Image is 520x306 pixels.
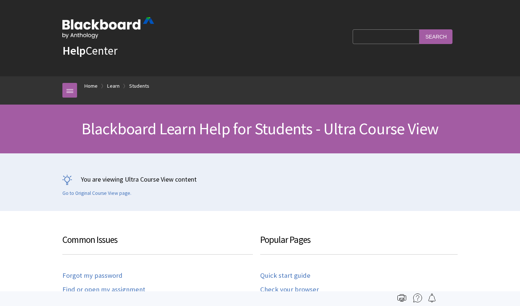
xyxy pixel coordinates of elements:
span: Blackboard Learn Help for Students - Ultra Course View [81,119,439,139]
img: Follow this page [428,294,436,302]
a: HelpCenter [62,43,117,58]
h3: Popular Pages [260,233,458,255]
strong: Help [62,43,86,58]
img: Print [397,294,406,302]
a: Go to Original Course View page. [62,190,131,197]
img: More help [413,294,422,302]
a: Quick start guide [260,272,310,280]
a: Check your browser [260,285,319,294]
input: Search [419,29,452,44]
img: Blackboard by Anthology [62,17,154,39]
a: Find or open my assignment [62,285,145,294]
a: Home [84,81,98,91]
a: Students [129,81,149,91]
p: You are viewing Ultra Course View content [62,175,458,184]
a: Forgot my password [62,272,123,280]
a: Learn [107,81,120,91]
h3: Common Issues [62,233,253,255]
